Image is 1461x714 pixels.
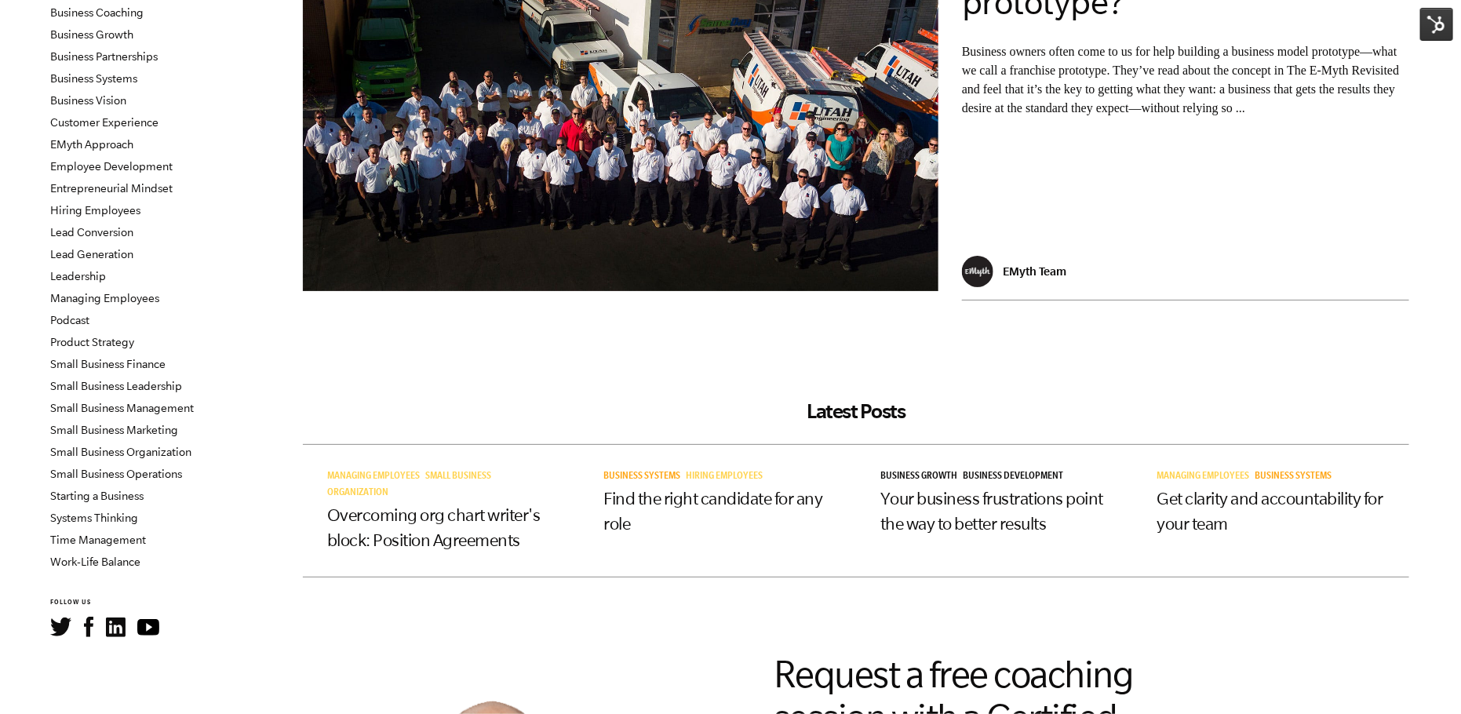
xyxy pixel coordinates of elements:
a: Get clarity and accountability for your team [1157,489,1383,533]
a: Customer Experience [50,116,158,129]
a: Hiring Employees [687,472,769,483]
div: Keywords by Traffic [173,93,264,103]
img: YouTube [137,619,159,636]
span: Business Systems [604,472,681,483]
a: Small Business Organization [327,472,491,499]
span: Business Development [963,472,1063,483]
a: Lead Generation [50,248,133,260]
span: Managing Employees [1157,472,1250,483]
a: Small Business Marketing [50,424,178,436]
img: tab_domain_overview_orange.svg [42,91,55,104]
a: Managing Employees [1157,472,1255,483]
a: Business Systems [1255,472,1338,483]
a: Business Vision [50,94,126,107]
img: logo_orange.svg [25,25,38,38]
a: EMyth Approach [50,138,133,151]
a: Small Business Leadership [50,380,182,392]
a: Product Strategy [50,336,134,348]
a: Employee Development [50,160,173,173]
a: Leadership [50,270,106,282]
img: Facebook [84,617,93,637]
a: Small Business Operations [50,468,182,480]
a: Time Management [50,534,146,546]
span: Hiring Employees [687,472,763,483]
a: Systems Thinking [50,512,138,524]
a: Managing Employees [327,472,425,483]
a: Small Business Organization [50,446,191,458]
img: Twitter [50,617,71,636]
a: Small Business Management [50,402,194,414]
a: Podcast [50,314,89,326]
div: v 4.0.25 [44,25,77,38]
img: website_grey.svg [25,41,38,53]
p: Business owners often come to us for help building a business model prototype—what we call a fran... [962,42,1409,118]
img: EMyth Team - EMyth [962,256,993,287]
a: Business Systems [50,72,137,85]
a: Lead Conversion [50,226,133,239]
a: Business Systems [604,472,687,483]
img: HubSpot Tools Menu Toggle [1420,8,1453,41]
a: Business Growth [880,472,963,483]
a: Business Development [963,472,1069,483]
div: Domain: [DOMAIN_NAME] [41,41,173,53]
h6: FOLLOW US [50,598,239,608]
a: Managing Employees [50,292,159,304]
a: Hiring Employees [50,204,140,217]
a: Entrepreneurial Mindset [50,182,173,195]
span: Managing Employees [327,472,420,483]
img: LinkedIn [106,617,126,637]
a: Your business frustrations point the way to better results [880,489,1103,533]
a: Business Growth [50,28,133,41]
a: Small Business Finance [50,358,166,370]
a: Business Coaching [50,6,144,19]
h2: Latest Posts [303,399,1409,423]
p: EMyth Team [1003,264,1066,278]
span: Business Systems [1255,472,1332,483]
a: Work-Life Balance [50,556,140,568]
a: Business Partnerships [50,50,158,63]
a: Starting a Business [50,490,144,502]
a: Find the right candidate for any role [604,489,823,533]
iframe: Chat Widget [1383,639,1461,714]
a: Overcoming org chart writer's block: Position Agreements [327,505,541,549]
img: tab_keywords_by_traffic_grey.svg [156,91,169,104]
span: Business Growth [880,472,957,483]
div: Domain Overview [60,93,140,103]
